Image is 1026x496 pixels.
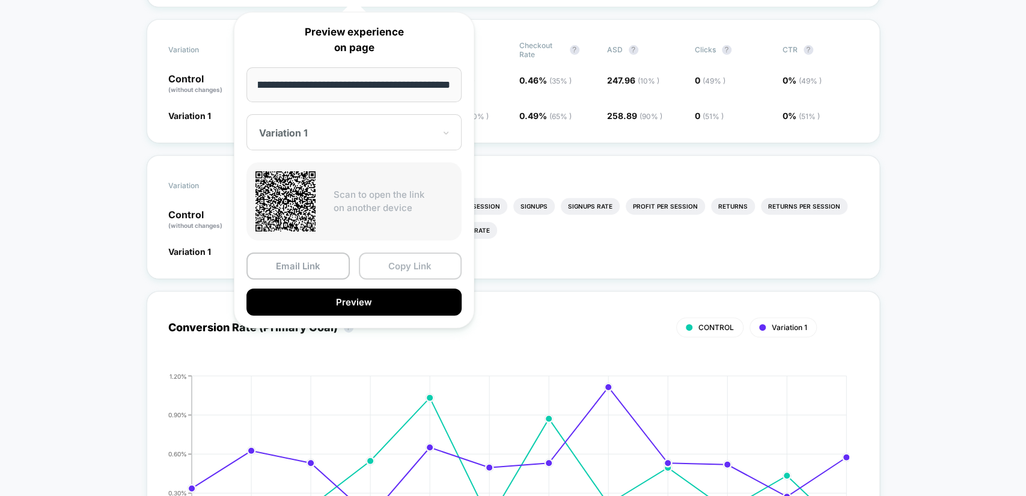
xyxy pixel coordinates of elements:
span: (without changes) [168,86,222,93]
span: ( 65 % ) [549,112,572,121]
span: CONTROL [698,323,734,332]
button: Copy Link [359,253,462,280]
span: 247.96 [607,75,659,85]
span: ( 49 % ) [799,76,822,85]
span: ( 10 % ) [638,76,659,85]
span: 0.49 % [519,111,572,121]
span: ( 35 % ) [549,76,572,85]
span: 0 [695,111,724,121]
span: Variation 1 [772,323,807,332]
button: Preview [246,289,462,316]
span: 0 [695,75,725,85]
button: ? [722,45,731,55]
li: Returns [711,198,755,215]
p: Preview experience on page [246,25,462,55]
p: Control [168,74,244,94]
tspan: 1.20% [169,372,187,379]
span: 0 % [783,75,822,85]
span: 0 % [783,111,820,121]
span: ( 51 % ) [799,112,820,121]
span: Variation [168,41,234,59]
span: ( 90 % ) [466,112,489,121]
span: 53.74 % [432,111,489,121]
p: Control [168,210,244,230]
span: ( 49 % ) [703,76,725,85]
span: ( 90 % ) [640,112,662,121]
span: (without changes) [168,222,222,229]
span: Variation 1 [168,246,211,257]
span: CTR [783,45,798,54]
p: Scan to open the link on another device [334,188,453,215]
button: ? [804,45,813,55]
span: 0.46 % [519,75,572,85]
li: Profit Per Session [626,198,705,215]
tspan: 0.90% [168,411,187,418]
li: Returns Per Session [761,198,847,215]
button: Email Link [246,253,350,280]
li: Signups [513,198,555,215]
span: ASD [607,45,623,54]
span: ( 51 % ) [703,112,724,121]
p: Would like to see more reports? [344,177,858,186]
tspan: 0.30% [168,489,187,496]
button: ? [570,45,579,55]
li: Signups Rate [561,198,620,215]
button: ? [629,45,638,55]
tspan: 0.60% [168,450,187,457]
span: Variation 1 [168,111,211,121]
span: Clicks [695,45,716,54]
span: Variation [168,177,234,195]
span: 258.89 [607,111,662,121]
span: Checkout Rate [519,41,564,59]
